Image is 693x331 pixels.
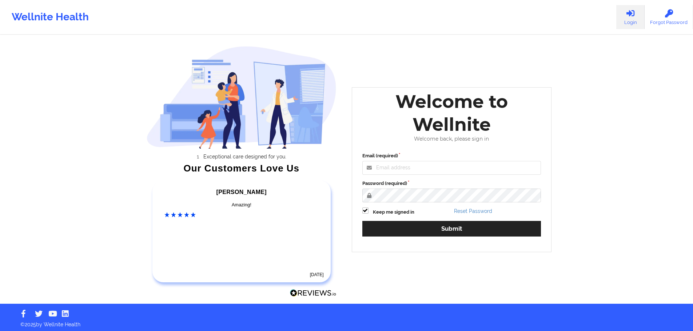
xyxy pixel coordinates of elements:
label: Keep me signed in [373,209,414,216]
div: Our Customers Love Us [147,165,336,172]
div: Welcome back, please sign in [357,136,546,142]
a: Reviews.io Logo [290,289,336,299]
li: Exceptional care designed for you. [153,154,336,160]
time: [DATE] [310,272,324,277]
label: Password (required) [362,180,541,187]
div: Amazing! [164,201,319,209]
p: © 2025 by Wellnite Health [15,316,678,328]
input: Email address [362,161,541,175]
a: Reset Password [454,208,492,214]
img: wellnite-auth-hero_200.c722682e.png [147,46,336,149]
img: Reviews.io Logo [290,289,336,297]
label: Email (required) [362,152,541,160]
span: [PERSON_NAME] [216,189,267,195]
button: Submit [362,221,541,237]
a: Forgot Password [645,5,693,29]
div: Welcome to Wellnite [357,90,546,136]
a: Login [616,5,645,29]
